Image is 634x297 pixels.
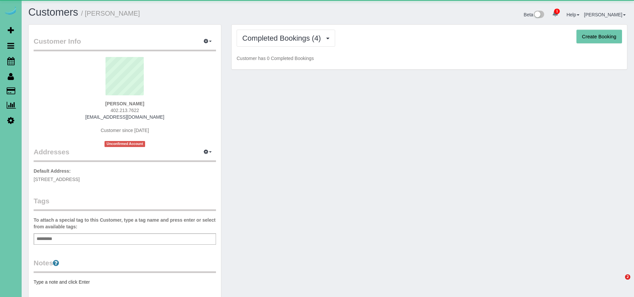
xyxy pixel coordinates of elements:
label: Default Address: [34,168,71,174]
label: To attach a special tag to this Customer, type a tag name and press enter or select from availabl... [34,217,216,230]
span: Completed Bookings (4) [242,34,324,42]
a: Help [566,12,579,17]
span: Unconfirmed Account [105,141,145,147]
iframe: Intercom live chat [611,274,627,290]
a: [EMAIL_ADDRESS][DOMAIN_NAME] [85,114,164,120]
span: 1 [554,9,560,14]
pre: Type a note and click Enter [34,279,216,285]
img: Automaid Logo [4,7,17,16]
a: Beta [524,12,544,17]
span: [STREET_ADDRESS] [34,177,80,182]
span: 402.213.7622 [110,108,139,113]
a: Customers [28,6,78,18]
legend: Tags [34,196,216,211]
button: Completed Bookings (4) [237,30,335,47]
a: [PERSON_NAME] [584,12,626,17]
img: New interface [533,11,544,19]
button: Create Booking [576,30,622,44]
span: Customer since [DATE] [101,128,149,133]
a: 1 [549,7,562,21]
strong: [PERSON_NAME] [105,101,144,106]
span: 2 [625,274,630,280]
legend: Customer Info [34,36,216,51]
small: / [PERSON_NAME] [81,10,140,17]
p: Customer has 0 Completed Bookings [237,55,622,62]
legend: Notes [34,258,216,273]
